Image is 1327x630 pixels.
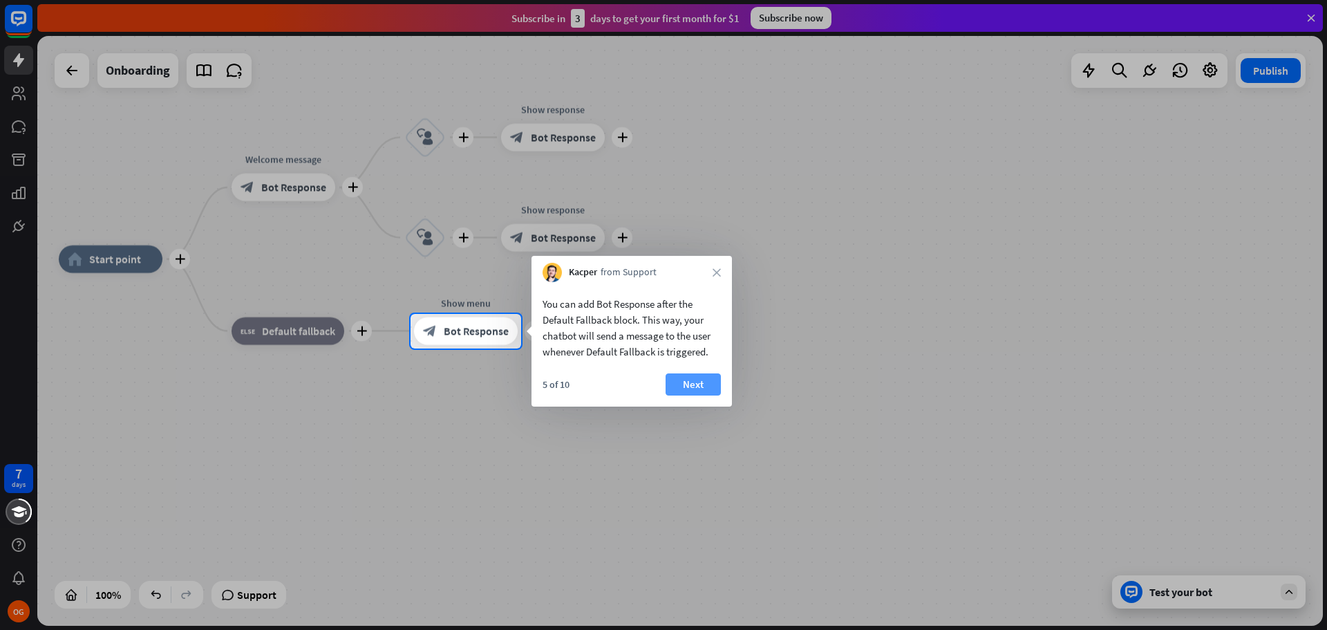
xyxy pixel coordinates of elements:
[11,6,53,47] button: Open LiveChat chat widget
[543,296,721,360] div: You can add Bot Response after the Default Fallback block. This way, your chatbot will send a mes...
[423,324,437,338] i: block_bot_response
[601,266,657,279] span: from Support
[569,266,597,279] span: Kacper
[666,373,721,396] button: Next
[543,378,570,391] div: 5 of 10
[444,324,509,338] span: Bot Response
[713,268,721,277] i: close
